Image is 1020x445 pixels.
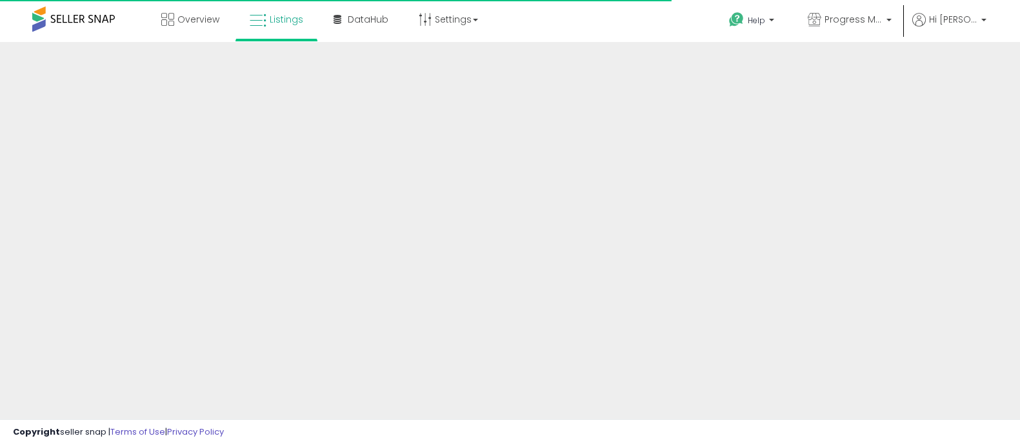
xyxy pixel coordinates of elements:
[13,426,224,439] div: seller snap | |
[929,13,977,26] span: Hi [PERSON_NAME]
[728,12,745,28] i: Get Help
[110,426,165,438] a: Terms of Use
[13,426,60,438] strong: Copyright
[825,13,883,26] span: Progress Matters
[912,13,986,42] a: Hi [PERSON_NAME]
[748,15,765,26] span: Help
[348,13,388,26] span: DataHub
[177,13,219,26] span: Overview
[167,426,224,438] a: Privacy Policy
[270,13,303,26] span: Listings
[719,2,787,42] a: Help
